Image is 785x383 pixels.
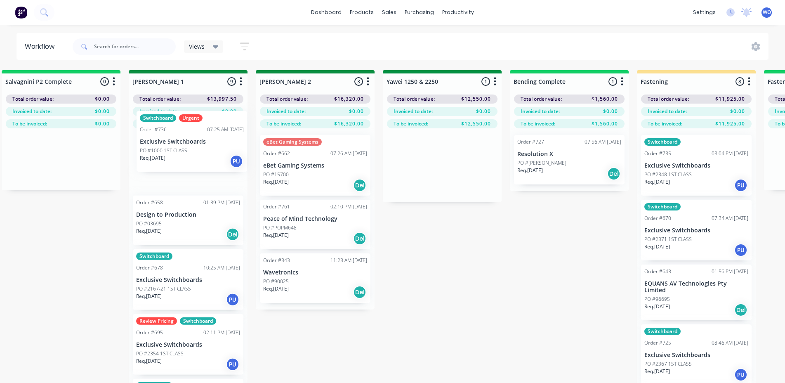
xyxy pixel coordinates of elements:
span: $13,997.50 [207,120,237,128]
span: Invoiced to date: [12,108,52,115]
div: products [346,6,378,19]
span: To be invoiced: [394,120,428,128]
span: $0.00 [222,108,237,115]
span: To be invoiced: [521,120,555,128]
span: $1,560.00 [592,95,618,103]
div: settings [689,6,720,19]
span: Invoiced to date: [521,108,560,115]
img: Factory [15,6,27,19]
input: Enter column name… [641,77,722,86]
span: $0.00 [349,108,364,115]
input: Enter column name… [132,77,214,86]
span: Total order value: [394,95,435,103]
span: $0.00 [730,108,745,115]
span: $1,560.00 [592,120,618,128]
span: 3 [354,77,363,86]
span: Invoiced to date: [139,108,179,115]
input: Enter column name… [259,77,341,86]
span: $0.00 [603,108,618,115]
input: Enter column name… [387,77,468,86]
input: Enter column name… [514,77,595,86]
span: $12,550.00 [461,95,491,103]
span: WO [763,9,771,16]
span: $12,550.00 [461,120,491,128]
span: Total order value: [139,95,181,103]
div: purchasing [401,6,438,19]
span: Total order value: [266,95,308,103]
span: Invoiced to date: [266,108,306,115]
span: $0.00 [95,95,110,103]
span: 8 [735,77,744,86]
span: 1 [608,77,617,86]
div: Workflow [25,42,59,52]
span: Total order value: [12,95,54,103]
input: Search for orders... [94,38,176,55]
input: Enter column name… [5,77,87,86]
span: 9 [227,77,236,86]
a: dashboard [307,6,346,19]
span: $0.00 [95,108,110,115]
span: To be invoiced: [12,120,47,128]
span: 0 [100,77,109,86]
span: $0.00 [95,120,110,128]
span: $16,320.00 [334,95,364,103]
div: sales [378,6,401,19]
span: $13,997.50 [207,95,237,103]
span: 1 [481,77,490,86]
span: Invoiced to date: [394,108,433,115]
span: $11,925.00 [715,120,745,128]
span: $0.00 [476,108,491,115]
span: Views [189,42,205,51]
span: Invoiced to date: [648,108,687,115]
span: Total order value: [648,95,689,103]
span: To be invoiced: [139,120,174,128]
span: Total order value: [521,95,562,103]
span: $11,925.00 [715,95,745,103]
span: To be invoiced: [648,120,682,128]
span: To be invoiced: [266,120,301,128]
span: $16,320.00 [334,120,364,128]
div: productivity [438,6,478,19]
